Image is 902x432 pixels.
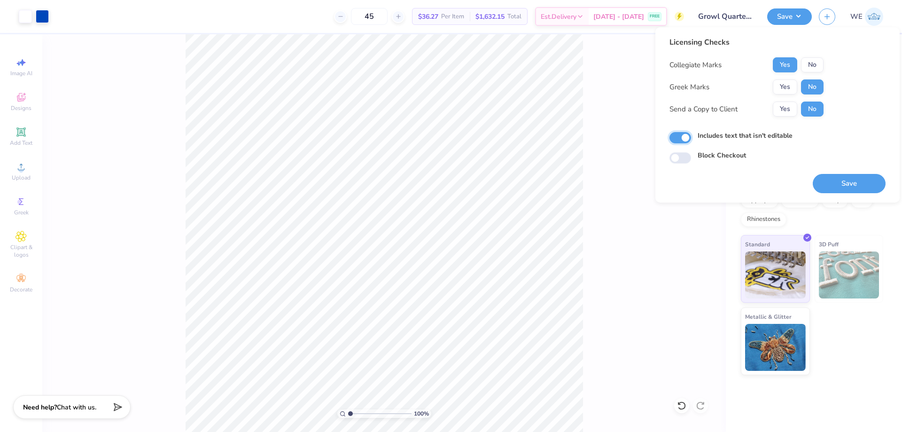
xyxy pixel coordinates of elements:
span: $1,632.15 [475,12,505,22]
label: Block Checkout [698,150,746,160]
span: WE [850,11,863,22]
span: Total [507,12,521,22]
span: FREE [650,13,660,20]
div: Rhinestones [741,212,786,227]
span: [DATE] - [DATE] [593,12,644,22]
span: 100 % [414,409,429,418]
img: Standard [745,251,806,298]
span: $36.27 [418,12,438,22]
label: Includes text that isn't editable [698,131,793,141]
span: Per Item [441,12,464,22]
div: Licensing Checks [669,37,824,48]
button: Save [813,174,886,193]
button: No [801,57,824,72]
input: Untitled Design [691,7,760,26]
span: Est. Delivery [541,12,576,22]
span: Decorate [10,286,32,293]
span: Clipart & logos [5,243,38,259]
button: Yes [773,57,797,72]
span: Chat with us. [57,403,96,412]
a: WE [850,8,883,26]
span: Image AI [10,70,32,77]
button: Save [767,8,812,25]
span: Standard [745,239,770,249]
img: 3D Puff [819,251,879,298]
input: – – [351,8,388,25]
span: Metallic & Glitter [745,312,792,322]
div: Send a Copy to Client [669,104,738,115]
button: Yes [773,102,797,117]
span: Add Text [10,139,32,147]
button: Yes [773,79,797,94]
div: Collegiate Marks [669,60,722,71]
strong: Need help? [23,403,57,412]
span: Designs [11,104,31,112]
span: Greek [14,209,29,216]
div: Greek Marks [669,82,709,93]
img: Metallic & Glitter [745,324,806,371]
span: 3D Puff [819,239,839,249]
img: Werrine Empeynado [865,8,883,26]
span: Upload [12,174,31,181]
button: No [801,102,824,117]
button: No [801,79,824,94]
